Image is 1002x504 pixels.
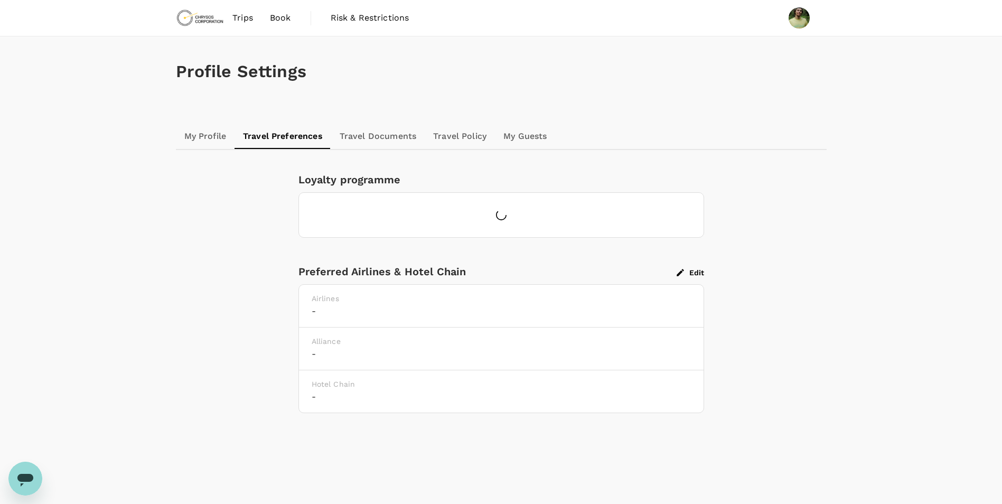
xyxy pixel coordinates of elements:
[270,12,291,24] span: Book
[176,62,827,81] h1: Profile Settings
[312,347,691,361] h6: -
[331,12,409,24] span: Risk & Restrictions
[8,462,42,496] iframe: Button to launch messaging window
[176,6,224,30] img: Chrysos Corporation
[312,293,691,304] p: Airlines
[789,7,810,29] img: Quinton Ginter
[176,124,235,149] a: My Profile
[298,171,704,188] h6: Loyalty programme
[495,124,555,149] a: My Guests
[235,124,331,149] a: Travel Preferences
[312,379,691,389] p: Hotel Chain
[298,263,677,280] div: Preferred Airlines & Hotel Chain
[312,336,691,347] p: Alliance
[312,304,691,319] h6: -
[677,268,704,277] button: Edit
[425,124,495,149] a: Travel Policy
[312,389,691,404] h6: -
[331,124,425,149] a: Travel Documents
[232,12,253,24] span: Trips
